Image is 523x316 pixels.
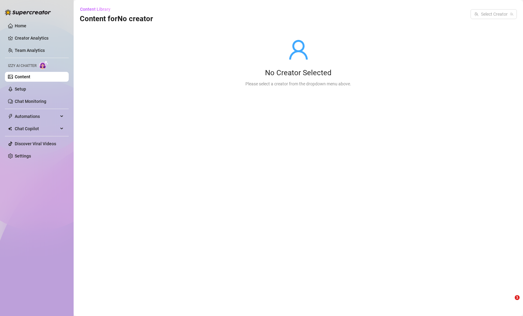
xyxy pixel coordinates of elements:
[287,39,310,61] span: user
[5,9,51,15] img: logo-BBDzfeDw.svg
[15,74,30,79] a: Content
[15,111,58,121] span: Automations
[8,114,13,119] span: thunderbolt
[502,295,517,310] iframe: Intercom live chat
[15,154,31,158] a: Settings
[15,141,56,146] a: Discover Viral Videos
[39,60,48,69] img: AI Chatter
[510,12,513,16] span: team
[15,99,46,104] a: Chat Monitoring
[8,63,37,69] span: Izzy AI Chatter
[515,295,520,300] span: 1
[245,68,351,78] div: No Creator Selected
[15,33,64,43] a: Creator Analytics
[15,23,26,28] a: Home
[245,80,351,87] div: Please select a creator from the dropdown menu above.
[80,14,153,24] h3: Content for No creator
[15,124,58,134] span: Chat Copilot
[80,4,115,14] button: Content Library
[15,87,26,92] a: Setup
[15,48,45,53] a: Team Analytics
[80,7,110,12] span: Content Library
[8,127,12,131] img: Chat Copilot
